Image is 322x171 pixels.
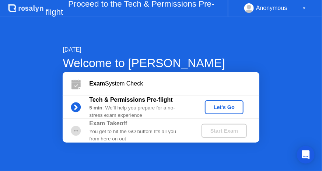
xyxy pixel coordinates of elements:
[89,97,172,103] b: Tech & Permissions Pre-flight
[205,100,244,114] button: Let's Go
[208,104,241,110] div: Let's Go
[204,128,244,134] div: Start Exam
[89,105,102,111] b: 5 min
[89,79,259,88] div: System Check
[89,128,189,143] div: You get to hit the GO button! It’s all you from here on out
[302,3,306,13] div: ▼
[89,120,127,126] b: Exam Takeoff
[202,124,247,138] button: Start Exam
[256,3,287,13] div: Anonymous
[63,54,259,72] div: Welcome to [PERSON_NAME]
[89,104,189,119] div: : We’ll help you prepare for a no-stress exam experience
[89,80,105,87] b: Exam
[63,45,259,54] div: [DATE]
[297,146,315,164] div: Open Intercom Messenger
